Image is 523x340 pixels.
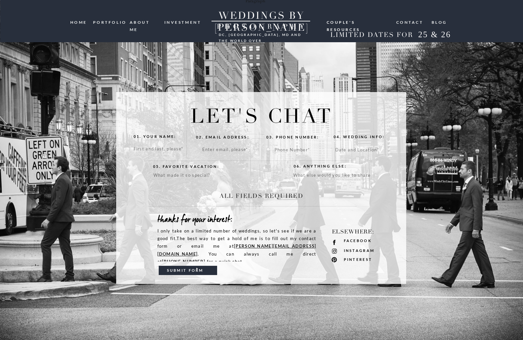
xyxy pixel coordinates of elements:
a: Contact [396,19,424,25]
a: submit form [167,267,211,273]
h2: thanks for your interest: [157,214,241,226]
a: [PHONE_NUMBER] [162,259,205,264]
h2: 25 & 26 [413,30,456,42]
h1: LET's chat [185,105,338,130]
a: 06. Anything else: [294,163,361,171]
a: 02. email address: [196,134,257,144]
a: portfolio [93,19,125,25]
a: [PERSON_NAME][EMAIL_ADDRESS][DOMAIN_NAME] [157,243,316,256]
a: facebook [344,237,371,245]
a: Couple's resources [327,19,390,24]
a: HOME [70,19,88,25]
h3: DC, [GEOGRAPHIC_DATA], md and the world over [219,32,303,37]
a: 05. Favorite vacation: [153,163,221,171]
a: ABOUT ME [130,19,160,25]
a: pinterest [344,256,371,263]
a: WEDDINGS BY [PERSON_NAME] [201,10,322,21]
a: 04. wedding info: [334,134,388,142]
a: 03. Phone number: [266,134,332,144]
a: blog [432,19,447,25]
h2: LIMITED DATES FOR [328,31,416,39]
a: instagram [344,247,371,255]
span: Elsewhere: [332,228,375,235]
h2: ALL FIELDS REQUIRED [213,193,311,201]
p: I only take on a limited number of weddings, so let's see if we are a good fit.The best way to ge... [157,227,316,262]
a: 01. your name: [134,133,185,141]
a: investment [164,19,202,25]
